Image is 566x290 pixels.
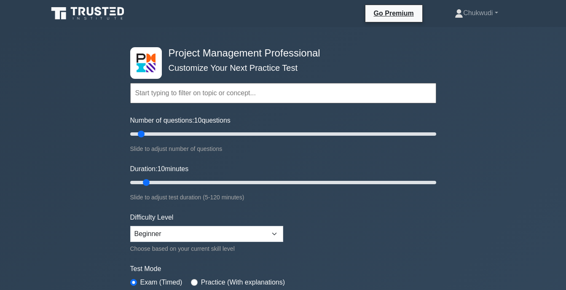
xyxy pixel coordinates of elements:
[130,264,436,274] label: Test Mode
[130,83,436,103] input: Start typing to filter on topic or concept...
[369,8,419,19] a: Go Premium
[165,47,395,59] h4: Project Management Professional
[130,192,436,202] div: Slide to adjust test duration (5-120 minutes)
[435,5,518,21] a: Chukwudi
[201,277,285,287] label: Practice (With explanations)
[130,244,283,254] div: Choose based on your current skill level
[130,144,436,154] div: Slide to adjust number of questions
[130,115,231,126] label: Number of questions: questions
[130,164,189,174] label: Duration: minutes
[130,212,174,223] label: Difficulty Level
[140,277,182,287] label: Exam (Timed)
[194,117,202,124] span: 10
[157,165,165,172] span: 10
